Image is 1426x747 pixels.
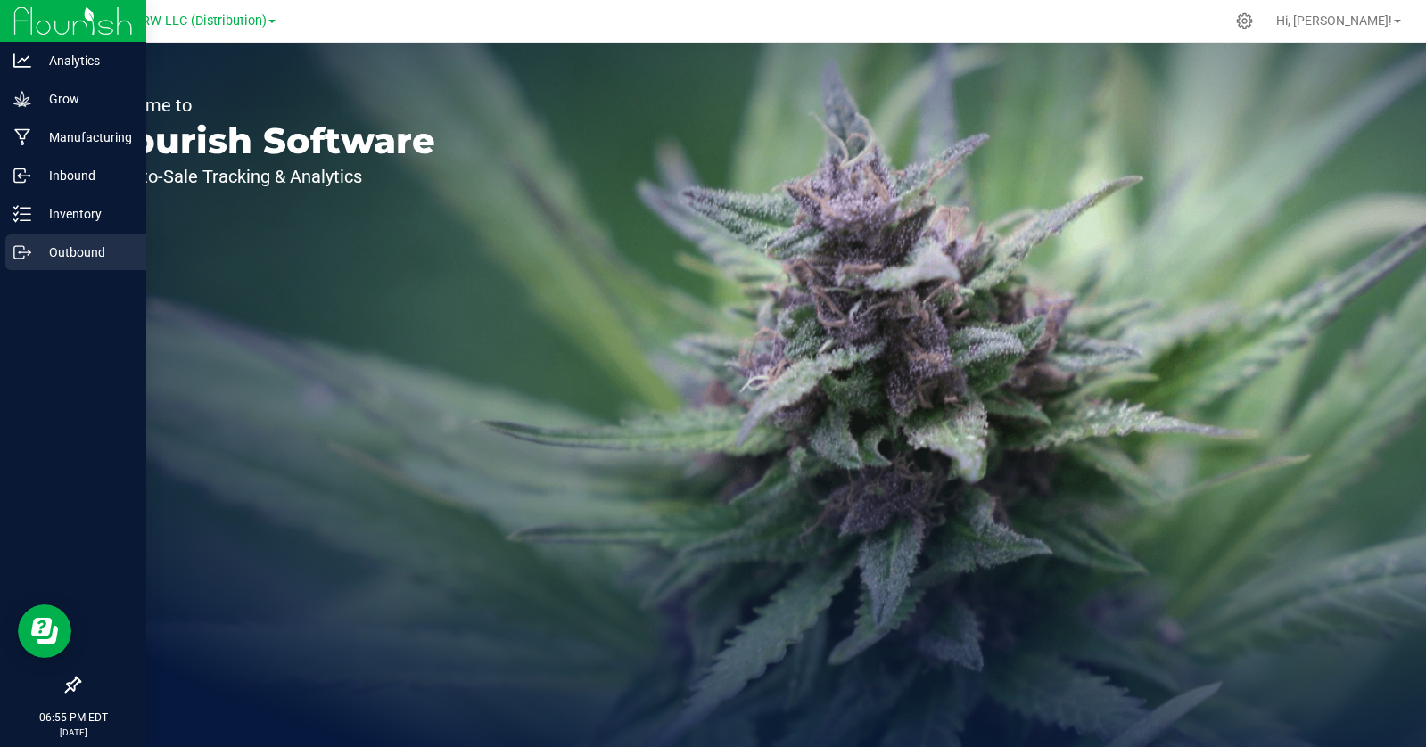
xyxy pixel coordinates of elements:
[31,50,138,71] p: Analytics
[31,127,138,148] p: Manufacturing
[31,242,138,263] p: Outbound
[18,604,71,658] iframe: Resource center
[13,167,31,185] inline-svg: Inbound
[31,88,138,110] p: Grow
[13,205,31,223] inline-svg: Inventory
[89,13,267,29] span: ZIZ NY GRW LLC (Distribution)
[96,168,435,185] p: Seed-to-Sale Tracking & Analytics
[13,128,31,146] inline-svg: Manufacturing
[13,52,31,70] inline-svg: Analytics
[8,710,138,726] p: 06:55 PM EDT
[96,96,435,114] p: Welcome to
[13,90,31,108] inline-svg: Grow
[31,203,138,225] p: Inventory
[8,726,138,739] p: [DATE]
[31,165,138,186] p: Inbound
[1233,12,1256,29] div: Manage settings
[96,123,435,159] p: Flourish Software
[13,243,31,261] inline-svg: Outbound
[1276,13,1392,28] span: Hi, [PERSON_NAME]!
